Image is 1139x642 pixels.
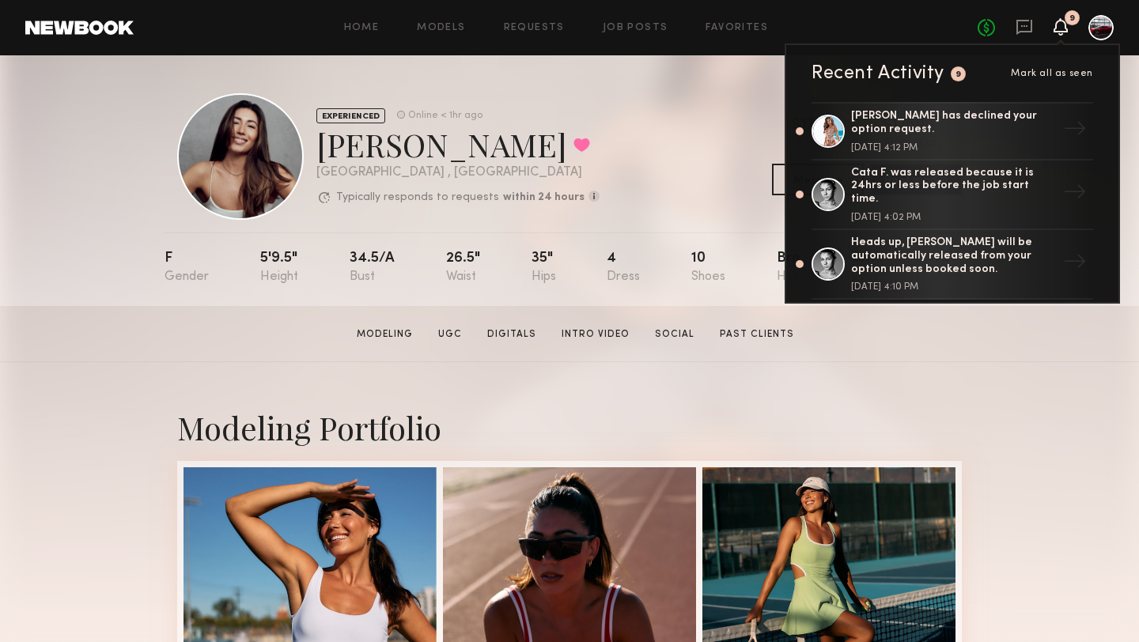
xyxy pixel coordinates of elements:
a: Models [417,23,465,33]
div: → [1057,244,1093,285]
a: Past Clients [713,327,800,342]
div: [DATE] 4:02 PM [851,213,1057,222]
div: 35" [532,251,556,284]
a: Social [649,327,701,342]
a: Job Posts [603,23,668,33]
div: [PERSON_NAME] has declined your option request. [851,110,1057,137]
div: 4 [607,251,640,284]
a: Favorites [706,23,768,33]
div: Heads up, [PERSON_NAME] will be automatically released from your option unless booked soon. [851,236,1057,276]
a: Modeling [350,327,419,342]
p: Typically responds to requests [336,192,499,203]
b: within 24 hours [503,192,585,203]
a: Requests [504,23,565,33]
div: F [165,251,209,284]
a: [PERSON_NAME] has declined your option request.[DATE] 4:12 PM→ [812,102,1093,160]
div: 5'9.5" [260,251,298,284]
div: 9 [955,70,962,79]
div: Brn [777,251,800,284]
div: [GEOGRAPHIC_DATA] , [GEOGRAPHIC_DATA] [316,166,600,179]
a: UGC [432,327,468,342]
div: Online < 1hr ago [408,111,482,121]
a: Home [344,23,380,33]
a: Intro Video [555,327,636,342]
div: → [1057,111,1093,152]
button: Message [772,164,864,195]
div: 10 [691,251,725,284]
div: EXPERIENCED [316,108,385,123]
div: Cata F. was released because it is 24hrs or less before the job start time. [851,167,1057,206]
div: [PERSON_NAME] [316,123,600,165]
div: [DATE] 4:10 PM [851,282,1057,292]
div: 26.5" [446,251,480,284]
div: 34.5/a [350,251,395,284]
div: Modeling Portfolio [177,406,962,448]
div: [DATE] 4:12 PM [851,143,1057,153]
a: Digitals [481,327,543,342]
div: → [1057,174,1093,215]
div: Recent Activity [812,64,944,83]
a: Heads up, [PERSON_NAME] will be automatically released from your option unless booked soon.[DATE]... [812,230,1093,300]
a: Cata F. was released because it is 24hrs or less before the job start time.[DATE] 4:02 PM→ [812,160,1093,230]
span: Mark all as seen [1011,69,1093,78]
div: 9 [1069,14,1075,23]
